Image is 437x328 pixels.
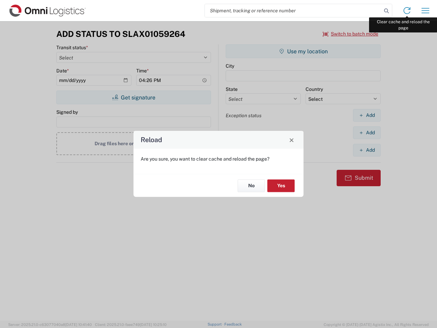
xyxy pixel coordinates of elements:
p: Are you sure, you want to clear cache and reload the page? [141,156,296,162]
h4: Reload [141,135,162,145]
input: Shipment, tracking or reference number [205,4,382,17]
button: No [238,179,265,192]
button: Close [287,135,296,145]
button: Yes [267,179,295,192]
